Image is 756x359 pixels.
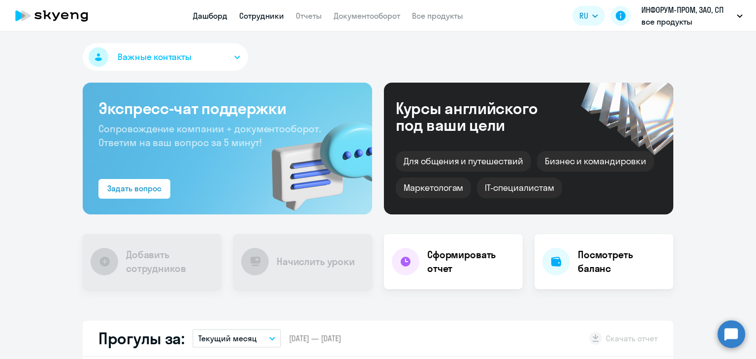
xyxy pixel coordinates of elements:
[396,151,531,172] div: Для общения и путешествий
[334,11,400,21] a: Документооборот
[193,11,227,21] a: Дашборд
[198,332,257,344] p: Текущий месяц
[572,6,605,26] button: RU
[277,255,355,269] h4: Начислить уроки
[412,11,463,21] a: Все продукты
[579,10,588,22] span: RU
[641,4,733,28] p: ИНФОРУМ-ПРОМ, ЗАО, СП все продукты
[578,248,665,275] h4: Посмотреть баланс
[107,182,161,194] div: Задать вопрос
[296,11,322,21] a: Отчеты
[192,329,281,348] button: Текущий месяц
[257,104,372,214] img: bg-img
[239,11,284,21] a: Сотрудники
[477,178,562,198] div: IT-специалистам
[98,98,356,118] h3: Экспресс-чат поддержки
[289,333,341,344] span: [DATE] — [DATE]
[396,178,471,198] div: Маркетологам
[98,179,170,199] button: Задать вопрос
[126,248,214,275] h4: Добавить сотрудников
[396,100,564,133] div: Курсы английского под ваши цели
[118,51,191,63] span: Важные контакты
[636,4,748,28] button: ИНФОРУМ-ПРОМ, ЗАО, СП все продукты
[83,43,248,71] button: Важные контакты
[98,122,321,149] span: Сопровождение компании + документооборот. Ответим на ваш вопрос за 5 минут!
[98,329,185,348] h2: Прогулы за:
[537,151,654,172] div: Бизнес и командировки
[427,248,515,275] h4: Сформировать отчет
